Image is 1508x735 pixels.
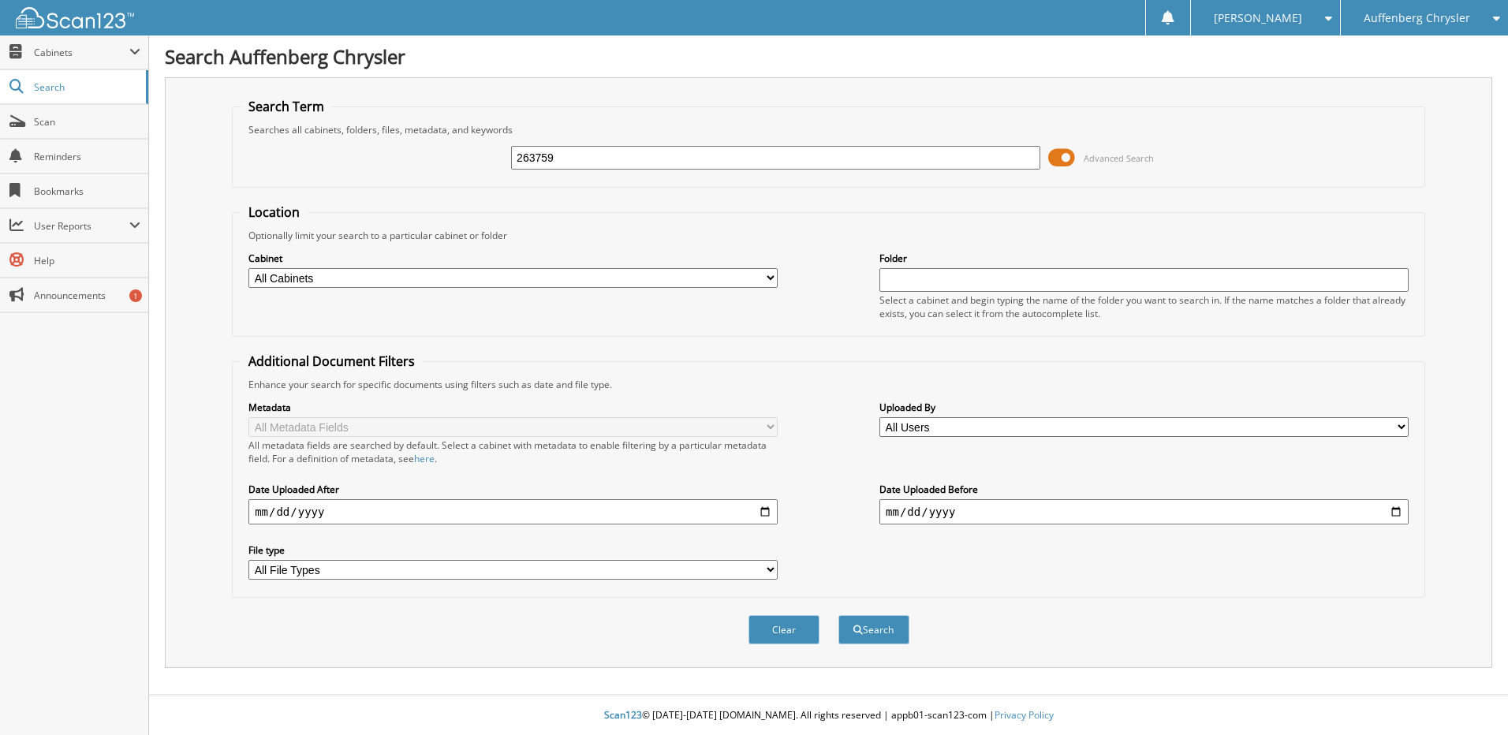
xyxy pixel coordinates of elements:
[129,289,142,302] div: 1
[248,543,778,557] label: File type
[34,289,140,302] span: Announcements
[241,123,1417,136] div: Searches all cabinets, folders, files, metadata, and keywords
[241,353,423,370] legend: Additional Document Filters
[34,219,129,233] span: User Reports
[248,438,778,465] div: All metadata fields are searched by default. Select a cabinet with metadata to enable filtering b...
[34,46,129,59] span: Cabinets
[1214,13,1302,23] span: [PERSON_NAME]
[241,98,332,115] legend: Search Term
[879,483,1409,496] label: Date Uploaded Before
[149,696,1508,735] div: © [DATE]-[DATE] [DOMAIN_NAME]. All rights reserved | appb01-scan123-com |
[248,252,778,265] label: Cabinet
[604,708,642,722] span: Scan123
[414,452,435,465] a: here
[241,229,1417,242] div: Optionally limit your search to a particular cabinet or folder
[34,150,140,163] span: Reminders
[34,80,138,94] span: Search
[248,483,778,496] label: Date Uploaded After
[34,185,140,198] span: Bookmarks
[248,499,778,524] input: start
[879,499,1409,524] input: end
[241,378,1417,391] div: Enhance your search for specific documents using filters such as date and file type.
[879,401,1409,414] label: Uploaded By
[248,401,778,414] label: Metadata
[748,615,819,644] button: Clear
[838,615,909,644] button: Search
[16,7,134,28] img: scan123-logo-white.svg
[241,203,308,221] legend: Location
[1364,13,1470,23] span: Auffenberg Chrysler
[879,252,1409,265] label: Folder
[879,293,1409,320] div: Select a cabinet and begin typing the name of the folder you want to search in. If the name match...
[1084,152,1154,164] span: Advanced Search
[34,115,140,129] span: Scan
[995,708,1054,722] a: Privacy Policy
[165,43,1492,69] h1: Search Auffenberg Chrysler
[34,254,140,267] span: Help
